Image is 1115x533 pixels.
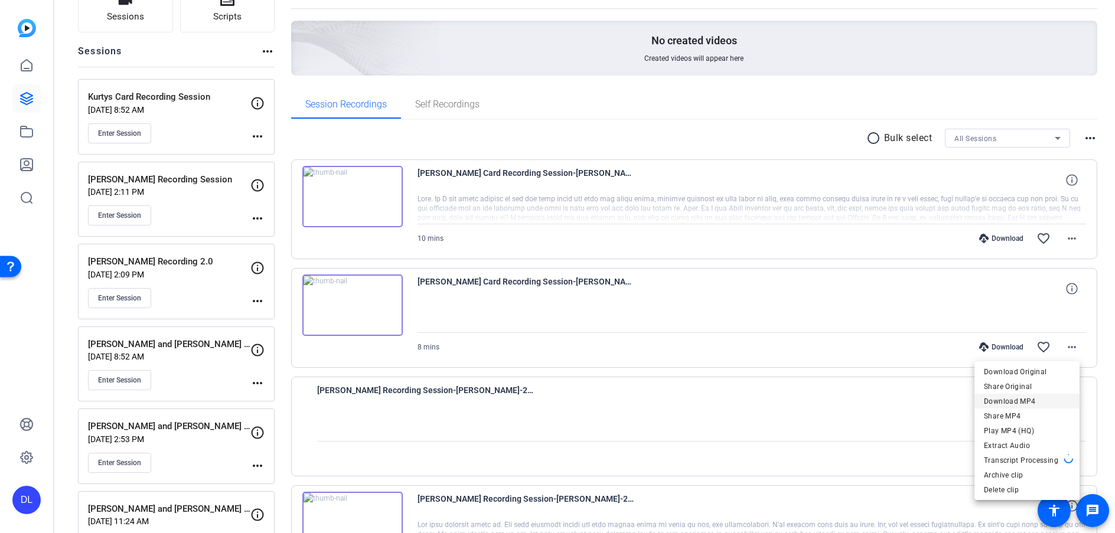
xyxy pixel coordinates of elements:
span: Download MP4 [984,394,1070,408]
span: Share Original [984,380,1070,394]
span: Transcript Processing [984,453,1060,467]
span: Download Original [984,365,1070,379]
span: Delete clip [984,483,1070,497]
span: Play MP4 (HQ) [984,424,1070,438]
span: Archive clip [984,468,1070,482]
span: Extract Audio [984,439,1070,453]
span: Share MP4 [984,409,1070,423]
